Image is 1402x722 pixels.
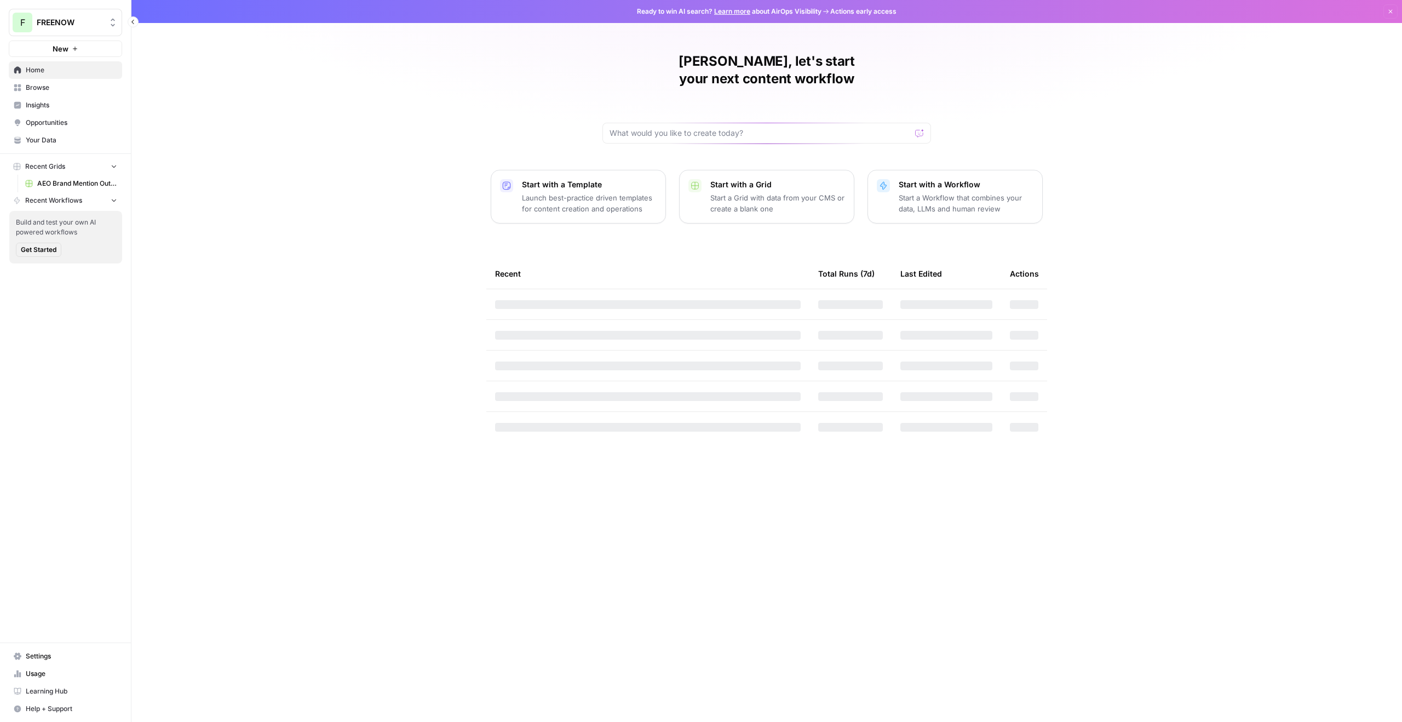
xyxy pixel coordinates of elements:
[899,192,1033,214] p: Start a Workflow that combines your data, LLMs and human review
[26,100,117,110] span: Insights
[20,175,122,192] a: AEO Brand Mention Outreach
[602,53,931,88] h1: [PERSON_NAME], let's start your next content workflow
[37,17,103,28] span: FREENOW
[16,217,116,237] span: Build and test your own AI powered workflows
[637,7,821,16] span: Ready to win AI search? about AirOps Visibility
[9,647,122,665] a: Settings
[9,683,122,700] a: Learning Hub
[9,41,122,57] button: New
[1010,259,1039,289] div: Actions
[53,43,68,54] span: New
[26,83,117,93] span: Browse
[9,192,122,209] button: Recent Workflows
[522,192,657,214] p: Launch best-practice driven templates for content creation and operations
[491,170,666,224] button: Start with a TemplateLaunch best-practice driven templates for content creation and operations
[37,179,117,188] span: AEO Brand Mention Outreach
[522,179,657,190] p: Start with a Template
[26,118,117,128] span: Opportunities
[26,686,117,696] span: Learning Hub
[25,196,82,205] span: Recent Workflows
[16,243,61,257] button: Get Started
[830,7,897,16] span: Actions early access
[610,128,911,139] input: What would you like to create today?
[900,259,942,289] div: Last Edited
[679,170,854,224] button: Start with a GridStart a Grid with data from your CMS or create a blank one
[818,259,875,289] div: Total Runs (7d)
[26,651,117,661] span: Settings
[26,65,117,75] span: Home
[867,170,1043,224] button: Start with a WorkflowStart a Workflow that combines your data, LLMs and human review
[26,669,117,679] span: Usage
[495,259,801,289] div: Recent
[899,179,1033,190] p: Start with a Workflow
[9,114,122,131] a: Opportunities
[26,704,117,714] span: Help + Support
[20,16,25,29] span: F
[26,135,117,145] span: Your Data
[9,158,122,175] button: Recent Grids
[9,9,122,36] button: Workspace: FREENOW
[9,665,122,683] a: Usage
[9,96,122,114] a: Insights
[21,245,56,255] span: Get Started
[25,162,65,171] span: Recent Grids
[9,700,122,718] button: Help + Support
[9,61,122,79] a: Home
[710,179,845,190] p: Start with a Grid
[714,7,750,15] a: Learn more
[9,131,122,149] a: Your Data
[710,192,845,214] p: Start a Grid with data from your CMS or create a blank one
[9,79,122,96] a: Browse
